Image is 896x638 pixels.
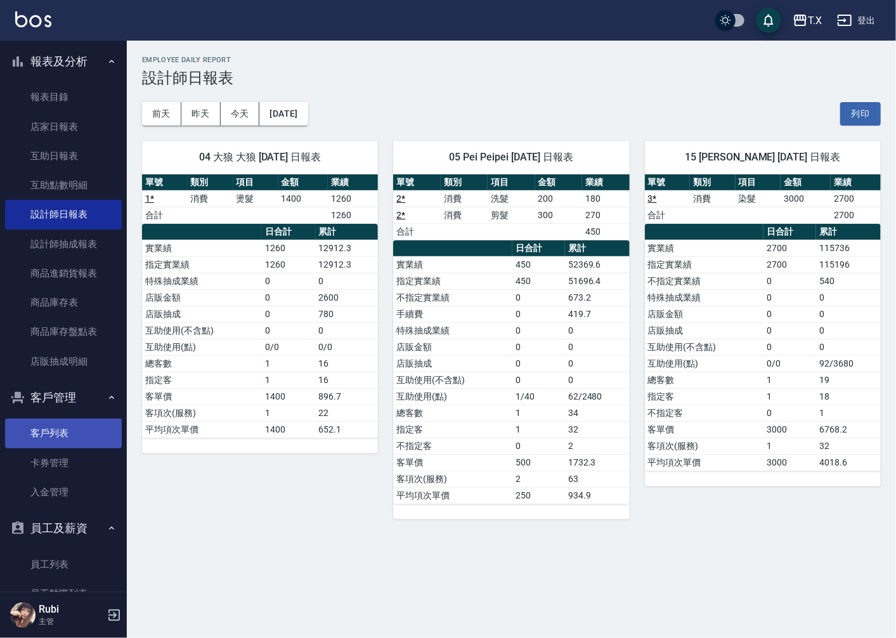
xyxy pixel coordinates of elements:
td: 店販抽成 [142,306,262,322]
td: 6768.2 [816,421,881,438]
button: 前天 [142,102,181,126]
td: 2 [512,471,565,487]
td: 特殊抽成業績 [393,322,512,339]
a: 店家日報表 [5,112,122,141]
td: 0 [262,306,315,322]
td: 652.1 [315,421,378,438]
td: 客單價 [142,388,262,405]
button: 昨天 [181,102,221,126]
td: 0 [816,339,881,355]
td: 互助使用(不含點) [393,372,512,388]
td: 1 [512,405,565,421]
td: 2700 [763,240,816,256]
td: 1 [512,421,565,438]
td: 780 [315,306,378,322]
th: 日合計 [512,240,565,257]
td: 消費 [690,190,736,207]
th: 單號 [645,174,691,191]
td: 1260 [262,240,315,256]
td: 0/0 [763,355,816,372]
td: 店販金額 [645,306,764,322]
td: 34 [565,405,630,421]
td: 32 [565,421,630,438]
td: 店販抽成 [393,355,512,372]
a: 商品庫存表 [5,288,122,317]
td: 1260 [262,256,315,273]
td: 1400 [262,421,315,438]
td: 客單價 [645,421,764,438]
th: 金額 [535,174,582,191]
td: 1732.3 [565,454,630,471]
a: 員工列表 [5,550,122,579]
a: 互助點數明細 [5,171,122,200]
img: Logo [15,11,51,27]
td: 1400 [278,190,328,207]
span: 05 Pei Peipei [DATE] 日報表 [408,151,614,164]
td: 2700 [831,207,881,223]
td: 1/40 [512,388,565,405]
td: 店販抽成 [645,322,764,339]
td: 3000 [763,454,816,471]
p: 主管 [39,616,103,627]
td: 不指定實業績 [393,289,512,306]
button: [DATE] [259,102,308,126]
td: 19 [816,372,881,388]
table: a dense table [645,174,881,224]
th: 單號 [393,174,440,191]
td: 270 [582,207,630,223]
td: 2700 [831,190,881,207]
td: 32 [816,438,881,454]
td: 實業績 [645,240,764,256]
td: 指定實業績 [645,256,764,273]
button: 登出 [832,9,881,32]
td: 0 [763,289,816,306]
td: 0 [763,339,816,355]
button: 列印 [840,102,881,126]
a: 卡券管理 [5,448,122,478]
td: 店販金額 [393,339,512,355]
td: 92/3680 [816,355,881,372]
td: 0 [315,322,378,339]
th: 金額 [278,174,328,191]
td: 896.7 [315,388,378,405]
th: 類別 [441,174,488,191]
th: 業績 [831,174,881,191]
td: 不指定客 [645,405,764,421]
td: 特殊抽成業績 [645,289,764,306]
table: a dense table [393,174,629,240]
th: 金額 [781,174,831,191]
button: save [756,8,781,33]
span: 15 [PERSON_NAME] [DATE] 日報表 [660,151,866,164]
td: 0 [512,306,565,322]
td: 3000 [781,190,831,207]
td: 540 [816,273,881,289]
td: 51696.4 [565,273,630,289]
td: 合計 [645,207,691,223]
td: 合計 [142,207,188,223]
td: 指定實業績 [142,256,262,273]
td: 12912.3 [315,256,378,273]
th: 類別 [188,174,233,191]
td: 0 [816,322,881,339]
a: 入金管理 [5,478,122,507]
td: 22 [315,405,378,421]
td: 指定客 [645,388,764,405]
td: 1400 [262,388,315,405]
td: 0 [763,405,816,421]
td: 0 [816,306,881,322]
td: 1 [262,372,315,388]
td: 1 [262,355,315,372]
td: 不指定實業績 [645,273,764,289]
td: 12912.3 [315,240,378,256]
table: a dense table [142,174,378,224]
td: 1 [763,438,816,454]
td: 洗髮 [488,190,535,207]
th: 單號 [142,174,188,191]
td: 0 [512,372,565,388]
th: 項目 [736,174,781,191]
td: 0 [565,339,630,355]
td: 4018.6 [816,454,881,471]
td: 0 [512,438,565,454]
td: 總客數 [645,372,764,388]
td: 燙髮 [233,190,278,207]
